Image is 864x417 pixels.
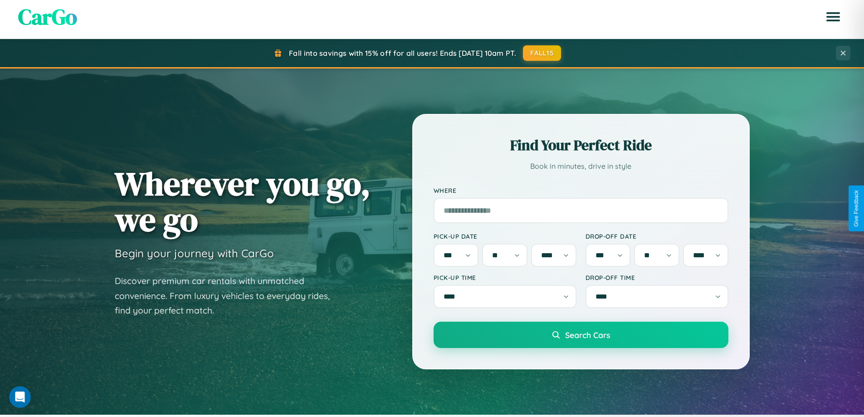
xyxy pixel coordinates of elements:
[820,4,846,29] button: Open menu
[115,246,274,260] h3: Begin your journey with CarGo
[434,186,728,194] label: Where
[434,322,728,348] button: Search Cars
[586,274,728,281] label: Drop-off Time
[586,232,728,240] label: Drop-off Date
[9,386,31,408] iframe: Intercom live chat
[434,232,576,240] label: Pick-up Date
[434,160,728,173] p: Book in minutes, drive in style
[115,166,371,237] h1: Wherever you go, we go
[434,135,728,155] h2: Find Your Perfect Ride
[565,330,610,340] span: Search Cars
[523,45,561,61] button: FALL15
[18,2,77,32] span: CarGo
[115,274,342,318] p: Discover premium car rentals with unmatched convenience. From luxury vehicles to everyday rides, ...
[434,274,576,281] label: Pick-up Time
[853,190,859,227] div: Give Feedback
[289,49,516,58] span: Fall into savings with 15% off for all users! Ends [DATE] 10am PT.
